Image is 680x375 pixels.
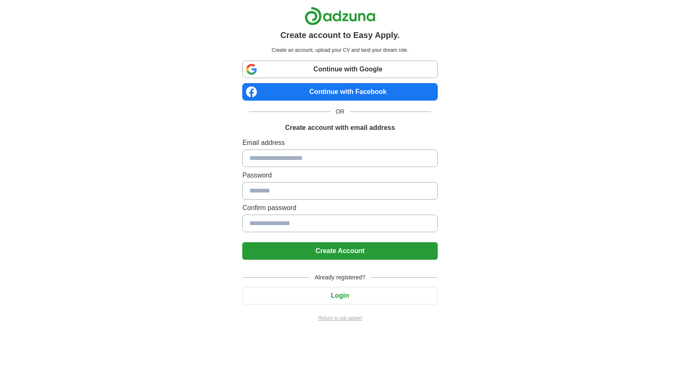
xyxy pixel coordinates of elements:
span: OR [331,107,350,116]
a: Login [242,292,437,299]
h1: Create account to Easy Apply. [280,29,400,41]
a: Continue with Facebook [242,83,437,101]
a: Return to job advert [242,314,437,322]
label: Confirm password [242,203,437,213]
span: Already registered? [310,273,370,282]
p: Create an account, upload your CV and land your dream role. [244,46,436,54]
a: Continue with Google [242,61,437,78]
button: Login [242,287,437,304]
h1: Create account with email address [285,123,395,133]
label: Password [242,170,437,180]
label: Email address [242,138,437,148]
button: Create Account [242,242,437,260]
img: Adzuna logo [304,7,376,25]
